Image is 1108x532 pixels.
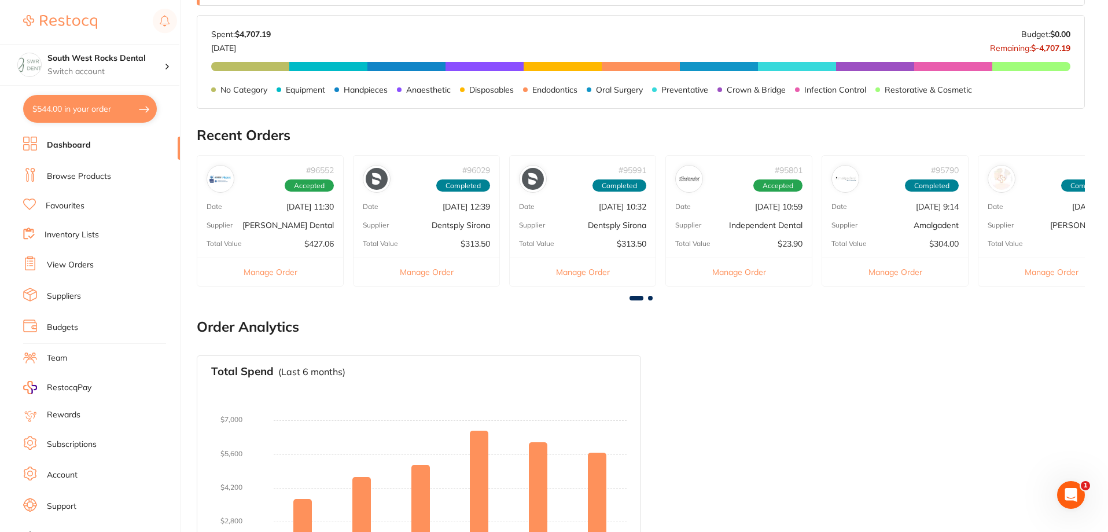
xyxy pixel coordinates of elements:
h3: Total Spend [211,365,274,378]
p: [DATE] 12:39 [443,202,490,211]
p: Restorative & Cosmetic [885,85,972,94]
p: Date [675,203,691,211]
h2: Recent Orders [197,127,1085,144]
p: Total Value [675,240,711,248]
a: Favourites [46,200,84,212]
img: Independent Dental [678,168,700,190]
p: Disposables [469,85,514,94]
p: Preventative [661,85,708,94]
button: Manage Order [822,258,968,286]
p: (Last 6 months) [278,366,345,377]
button: Manage Order [666,258,812,286]
p: Total Value [519,240,554,248]
button: Manage Order [197,258,343,286]
p: $427.06 [304,239,334,248]
p: No Category [220,85,267,94]
p: [DATE] 10:32 [599,202,646,211]
a: Browse Products [47,171,111,182]
p: Total Value [988,240,1023,248]
p: # 96552 [306,166,334,175]
a: RestocqPay [23,381,91,394]
span: Accepted [285,179,334,192]
a: Restocq Logo [23,9,97,35]
a: Account [47,469,78,481]
a: Support [47,501,76,512]
h4: South West Rocks Dental [47,53,164,64]
p: # 96029 [462,166,490,175]
p: Supplier [363,221,389,229]
p: $313.50 [617,239,646,248]
p: Date [831,203,847,211]
p: [DATE] [211,39,271,53]
img: Dentsply Sirona [366,168,388,190]
p: Equipment [286,85,325,94]
span: Completed [436,179,490,192]
button: $544.00 in your order [23,95,157,123]
span: Completed [592,179,646,192]
img: Erskine Dental [209,168,231,190]
p: Date [207,203,222,211]
img: Dentsply Sirona [522,168,544,190]
p: Supplier [519,221,545,229]
p: Total Value [207,240,242,248]
a: Rewards [47,409,80,421]
a: Subscriptions [47,439,97,450]
a: Suppliers [47,291,81,302]
p: [DATE] 10:59 [755,202,803,211]
a: Inventory Lists [45,229,99,241]
strong: $4,707.19 [235,29,271,39]
p: Date [519,203,535,211]
p: $304.00 [929,239,959,248]
p: Handpieces [344,85,388,94]
p: Crown & Bridge [727,85,786,94]
span: Accepted [753,179,803,192]
p: Total Value [831,240,867,248]
p: Infection Control [804,85,866,94]
img: Henry Schein Halas [991,168,1013,190]
p: Dentsply Sirona [432,221,490,230]
p: Oral Surgery [596,85,643,94]
p: [DATE] 9:14 [916,202,959,211]
p: Total Value [363,240,398,248]
strong: $-4,707.19 [1031,43,1070,53]
img: RestocqPay [23,381,37,394]
p: # 95991 [619,166,646,175]
p: # 95790 [931,166,959,175]
img: Restocq Logo [23,15,97,29]
p: Endodontics [532,85,577,94]
span: Completed [905,179,959,192]
p: Supplier [988,221,1014,229]
p: Switch account [47,66,164,78]
p: [DATE] 11:30 [286,202,334,211]
p: Date [363,203,378,211]
p: Independent Dental [729,221,803,230]
p: Amalgadent [914,221,959,230]
strong: $0.00 [1050,29,1070,39]
h2: Order Analytics [197,319,1085,335]
p: [PERSON_NAME] Dental [242,221,334,230]
a: Team [47,353,67,364]
p: Supplier [831,221,857,229]
p: Remaining: [990,39,1070,53]
span: 1 [1081,481,1090,490]
p: Supplier [675,221,701,229]
iframe: Intercom live chat [1057,481,1085,509]
p: $313.50 [461,239,490,248]
img: South West Rocks Dental [18,53,41,76]
p: Dentsply Sirona [588,221,646,230]
button: Manage Order [510,258,656,286]
img: Amalgadent [834,168,856,190]
a: View Orders [47,259,94,271]
p: $23.90 [778,239,803,248]
button: Manage Order [354,258,499,286]
a: Budgets [47,322,78,333]
span: RestocqPay [47,382,91,394]
p: Spent: [211,30,271,39]
p: Date [988,203,1003,211]
p: Anaesthetic [406,85,451,94]
p: # 95801 [775,166,803,175]
p: Supplier [207,221,233,229]
p: Budget: [1021,30,1070,39]
a: Dashboard [47,140,91,151]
